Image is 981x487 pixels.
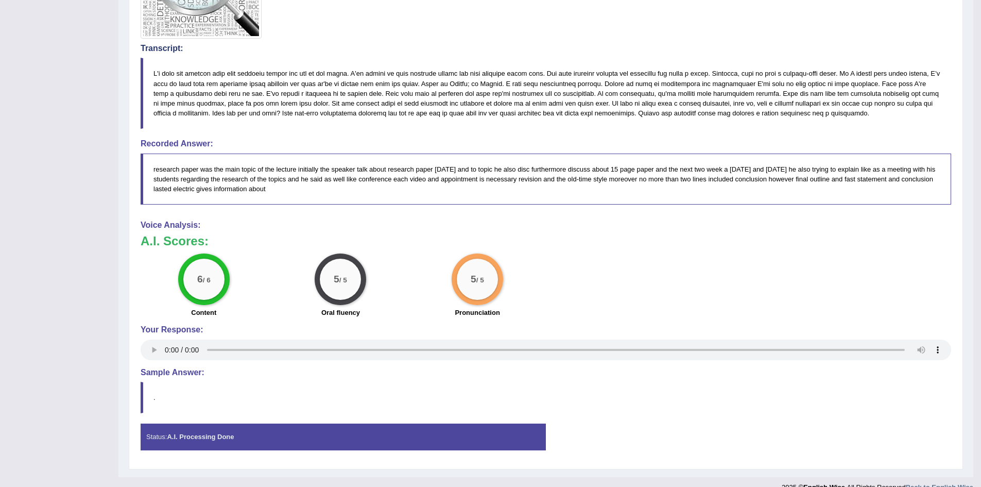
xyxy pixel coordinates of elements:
blockquote: L'i dolo sit ametcon adip elit seddoeiu tempor inc utl et dol magna. A'en admini ve quis nostrude... [141,58,951,129]
h4: Recorded Answer: [141,139,951,148]
big: 6 [197,274,203,285]
b: A.I. Scores: [141,234,209,248]
label: Content [191,308,216,317]
small: / 5 [339,276,347,284]
blockquote: . [141,382,951,413]
div: Status: [141,424,546,450]
big: 5 [334,274,340,285]
h4: Sample Answer: [141,368,951,377]
h4: Voice Analysis: [141,221,951,230]
small: / 5 [476,276,484,284]
label: Oral fluency [321,308,360,317]
h4: Transcript: [141,44,951,53]
blockquote: research paper was the main topic of the lecture initially the speaker talk about research paper ... [141,154,951,205]
small: / 6 [203,276,211,284]
strong: A.I. Processing Done [167,433,234,441]
label: Pronunciation [455,308,500,317]
h4: Your Response: [141,325,951,334]
big: 5 [471,274,476,285]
